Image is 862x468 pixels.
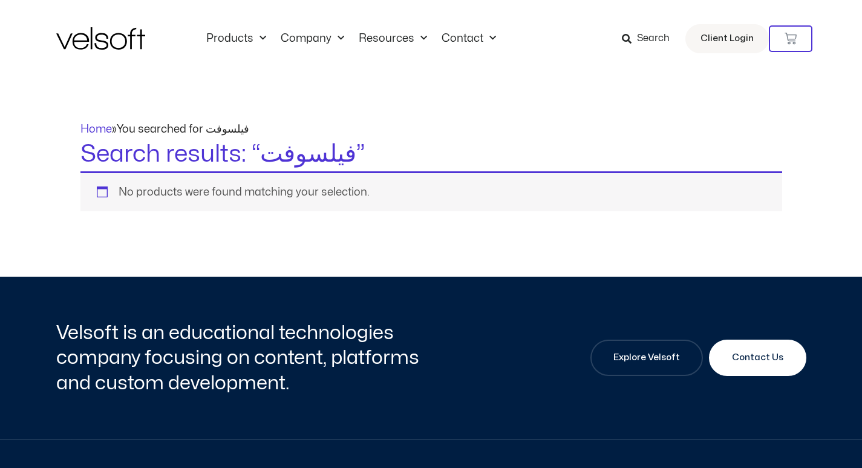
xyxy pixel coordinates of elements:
nav: Menu [199,32,503,45]
h2: Velsoft is an educational technologies company focusing on content, platforms and custom developm... [56,320,428,396]
a: ContactMenu Toggle [434,32,503,45]
span: Contact Us [732,351,783,365]
span: Search [637,31,670,47]
a: Home [80,124,112,134]
img: Velsoft Training Materials [56,27,145,50]
span: Explore Velsoft [613,351,680,365]
a: Contact Us [709,340,806,376]
span: Client Login [700,31,754,47]
a: ResourcesMenu Toggle [351,32,434,45]
a: Explore Velsoft [590,340,703,376]
h1: Search results: “فيلسوفت” [80,137,782,171]
span: You searched for فيلسوفت [117,124,249,134]
a: ProductsMenu Toggle [199,32,273,45]
a: CompanyMenu Toggle [273,32,351,45]
div: No products were found matching your selection. [80,171,782,211]
a: Client Login [685,24,769,53]
a: Search [622,28,678,49]
span: » [80,124,249,134]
